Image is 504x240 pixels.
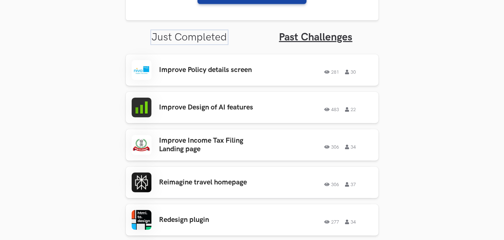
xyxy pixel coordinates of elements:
[126,54,379,86] a: Improve Policy details screen28130
[126,167,379,198] a: Reimagine travel homepage30637
[126,129,379,161] a: Improve Income Tax Filing Landing page30634
[126,204,379,236] a: Redesign plugin27734
[325,70,339,74] span: 281
[345,107,356,112] span: 22
[279,31,353,44] a: Past Challenges
[345,220,356,224] span: 34
[126,20,379,44] ul: Tabs Interface
[325,145,339,149] span: 306
[159,216,262,224] h3: Redesign plugin
[345,145,356,149] span: 34
[345,182,356,187] span: 37
[159,66,262,74] h3: Improve Policy details screen
[152,31,227,44] a: Just Completed
[159,103,262,112] h3: Improve Design of AI features
[325,182,339,187] span: 306
[345,70,356,74] span: 30
[159,136,262,154] h3: Improve Income Tax Filing Landing page
[126,92,379,123] a: Improve Design of AI features48322
[325,220,339,224] span: 277
[159,178,262,187] h3: Reimagine travel homepage
[325,107,339,112] span: 483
